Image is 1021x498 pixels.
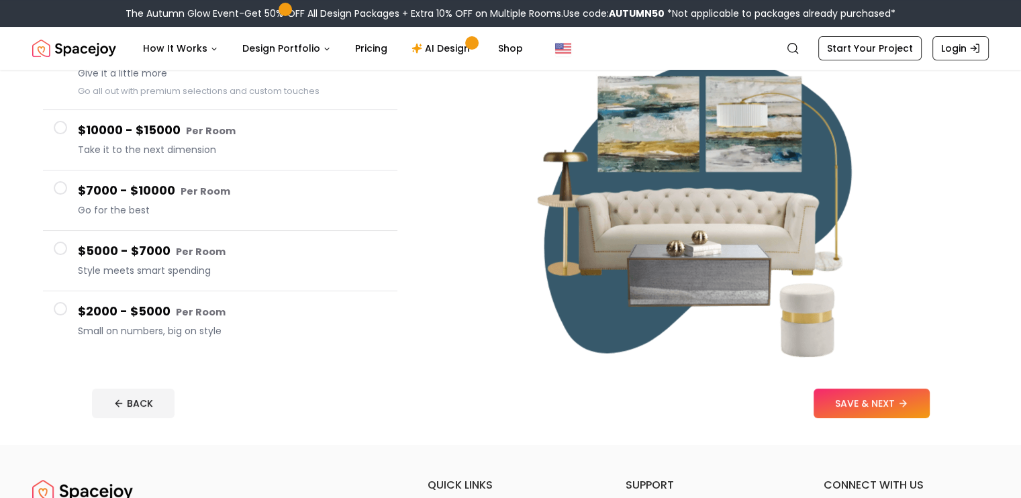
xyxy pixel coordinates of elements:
[181,185,230,198] small: Per Room
[626,477,791,493] h6: support
[818,36,922,60] a: Start Your Project
[78,181,387,201] h4: $7000 - $10000
[32,27,989,70] nav: Global
[43,110,397,170] button: $10000 - $15000 Per RoomTake it to the next dimension
[563,7,665,20] span: Use code:
[43,291,397,351] button: $2000 - $5000 Per RoomSmall on numbers, big on style
[555,40,571,56] img: United States
[92,389,175,418] button: BACK
[176,305,226,319] small: Per Room
[78,324,387,338] span: Small on numbers, big on style
[43,170,397,231] button: $7000 - $10000 Per RoomGo for the best
[78,242,387,261] h4: $5000 - $7000
[78,121,387,140] h4: $10000 - $15000
[43,231,397,291] button: $5000 - $7000 Per RoomStyle meets smart spending
[78,66,387,80] span: Give it a little more
[132,35,534,62] nav: Main
[428,477,593,493] h6: quick links
[932,36,989,60] a: Login
[78,203,387,217] span: Go for the best
[132,35,229,62] button: How It Works
[487,35,534,62] a: Shop
[78,143,387,156] span: Take it to the next dimension
[232,35,342,62] button: Design Portfolio
[126,7,895,20] div: The Autumn Glow Event-Get 50% OFF All Design Packages + Extra 10% OFF on Multiple Rooms.
[609,7,665,20] b: AUTUMN50
[32,35,116,62] a: Spacejoy
[344,35,398,62] a: Pricing
[823,477,989,493] h6: connect with us
[814,389,930,418] button: SAVE & NEXT
[401,35,485,62] a: AI Design
[32,35,116,62] img: Spacejoy Logo
[665,7,895,20] span: *Not applicable to packages already purchased*
[78,302,387,321] h4: $2000 - $5000
[176,245,226,258] small: Per Room
[186,124,236,138] small: Per Room
[78,264,387,277] span: Style meets smart spending
[78,85,320,97] small: Go all out with premium selections and custom touches
[43,34,397,110] button: $15000 or More Per RoomGive it a little moreGo all out with premium selections and custom touches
